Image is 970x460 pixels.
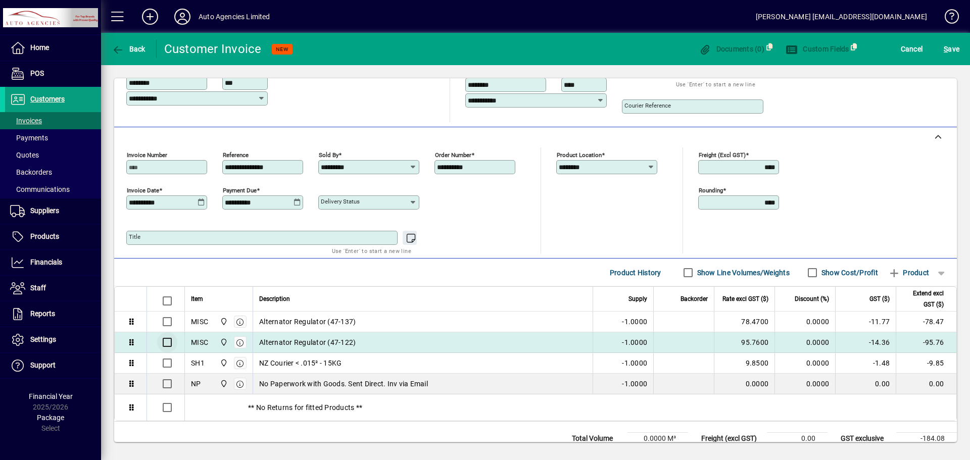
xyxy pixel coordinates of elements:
[217,378,229,389] span: Rangiora
[836,433,896,445] td: GST exclusive
[127,151,167,159] mat-label: Invoice number
[30,310,55,318] span: Reports
[30,43,49,52] span: Home
[259,379,428,389] span: No Paperwork with Goods. Sent Direct. Inv via Email
[259,358,342,368] span: NZ Courier < .015² - 15KG
[944,45,948,53] span: S
[10,134,48,142] span: Payments
[5,198,101,224] a: Suppliers
[217,316,229,327] span: Rangiora
[902,288,944,310] span: Extend excl GST ($)
[835,332,896,353] td: -14.36
[191,317,208,327] div: MISC
[699,151,746,159] mat-label: Freight (excl GST)
[720,337,768,347] div: 95.7600
[610,265,661,281] span: Product History
[624,102,671,109] mat-label: Courier Reference
[628,293,647,304] span: Supply
[10,117,42,125] span: Invoices
[30,95,65,103] span: Customers
[166,8,199,26] button: Profile
[676,78,755,90] mat-hint: Use 'Enter' to start a new line
[109,40,148,58] button: Back
[774,332,835,353] td: 0.0000
[896,374,956,394] td: 0.00
[30,207,59,215] span: Suppliers
[622,317,647,327] span: -1.0000
[30,361,56,369] span: Support
[756,9,927,25] div: [PERSON_NAME] [EMAIL_ADDRESS][DOMAIN_NAME]
[720,379,768,389] div: 0.0000
[5,164,101,181] a: Backorders
[720,317,768,327] div: 78.4700
[883,264,934,282] button: Product
[696,40,767,58] button: Documents (0)
[696,433,767,445] td: Freight (excl GST)
[129,233,140,240] mat-label: Title
[127,187,159,194] mat-label: Invoice date
[217,337,229,348] span: Rangiora
[10,185,70,193] span: Communications
[557,151,602,159] mat-label: Product location
[199,9,270,25] div: Auto Agencies Limited
[10,168,52,176] span: Backorders
[191,293,203,304] span: Item
[722,293,768,304] span: Rate excl GST ($)
[5,276,101,301] a: Staff
[29,392,73,400] span: Financial Year
[164,41,262,57] div: Customer Invoice
[101,40,157,58] app-page-header-button: Back
[941,40,962,58] button: Save
[134,8,166,26] button: Add
[774,374,835,394] td: 0.0000
[835,353,896,374] td: -1.48
[901,41,923,57] span: Cancel
[695,268,790,278] label: Show Line Volumes/Weights
[223,187,257,194] mat-label: Payment due
[191,358,205,368] div: SH1
[5,146,101,164] a: Quotes
[774,312,835,332] td: 0.0000
[5,353,101,378] a: Support
[5,301,101,327] a: Reports
[37,414,64,422] span: Package
[5,224,101,249] a: Products
[30,258,62,266] span: Financials
[321,198,360,205] mat-label: Delivery status
[5,327,101,352] a: Settings
[896,332,956,353] td: -95.76
[699,45,764,53] span: Documents (0)
[622,358,647,368] span: -1.0000
[30,232,59,240] span: Products
[259,337,356,347] span: Alternator Regulator (47-122)
[276,46,288,53] span: NEW
[606,264,665,282] button: Product History
[5,181,101,198] a: Communications
[191,379,201,389] div: NP
[217,357,229,369] span: Rangiora
[567,433,627,445] td: Total Volume
[332,245,411,257] mat-hint: Use 'Enter' to start a new line
[699,187,723,194] mat-label: Rounding
[435,151,471,159] mat-label: Order number
[185,394,956,421] div: ** No Returns for fitted Products **
[259,293,290,304] span: Description
[112,45,145,53] span: Back
[767,433,828,445] td: 0.00
[819,268,878,278] label: Show Cost/Profit
[835,374,896,394] td: 0.00
[774,353,835,374] td: 0.0000
[30,69,44,77] span: POS
[10,151,39,159] span: Quotes
[835,312,896,332] td: -11.77
[869,293,890,304] span: GST ($)
[5,35,101,61] a: Home
[898,40,926,58] button: Cancel
[191,337,208,347] div: MISC
[795,293,829,304] span: Discount (%)
[896,433,957,445] td: -184.08
[944,41,959,57] span: ave
[888,265,929,281] span: Product
[223,151,249,159] mat-label: Reference
[896,312,956,332] td: -78.47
